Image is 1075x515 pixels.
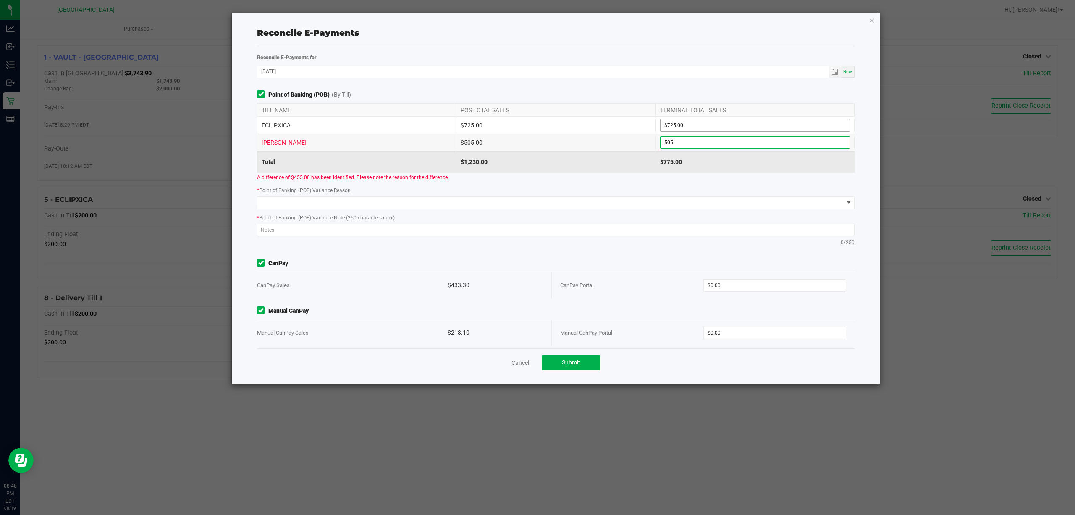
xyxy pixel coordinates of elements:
[448,272,543,298] div: $433.30
[257,66,829,77] input: Date
[456,104,655,116] div: POS TOTAL SALES
[257,117,456,134] div: ECLIPXICA
[843,69,852,74] span: Now
[257,90,268,99] form-toggle: Include in reconciliation
[456,117,655,134] div: $725.00
[560,330,612,336] span: Manual CanPay Portal
[456,134,655,151] div: $505.00
[257,26,855,39] div: Reconcile E-Payments
[257,259,268,268] form-toggle: Include in reconciliation
[332,90,351,99] span: (By Till)
[511,359,529,367] a: Cancel
[456,151,655,172] div: $1,230.00
[448,320,543,346] div: $213.10
[257,55,317,61] strong: Reconcile E-Payments for
[257,174,449,180] span: A difference of $455.00 has been identified. Please note the reason for the difference.
[257,151,456,172] div: Total
[8,448,34,473] iframe: Resource center
[562,359,580,366] span: Submit
[655,151,855,172] div: $775.00
[268,306,309,315] strong: Manual CanPay
[257,134,456,151] div: [PERSON_NAME]
[268,259,288,268] strong: CanPay
[542,355,600,370] button: Submit
[257,187,351,194] label: Point of Banking (POB) Variance Reason
[655,104,855,116] div: TERMINAL TOTAL SALES
[257,282,290,288] span: CanPay Sales
[841,239,855,246] span: 0/250
[257,306,268,315] form-toggle: Include in reconciliation
[829,66,841,78] span: Toggle calendar
[268,90,330,99] strong: Point of Banking (POB)
[560,282,593,288] span: CanPay Portal
[257,330,309,336] span: Manual CanPay Sales
[257,104,456,116] div: TILL NAME
[257,214,395,222] label: Point of Banking (POB) Variance Note (250 characters max)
